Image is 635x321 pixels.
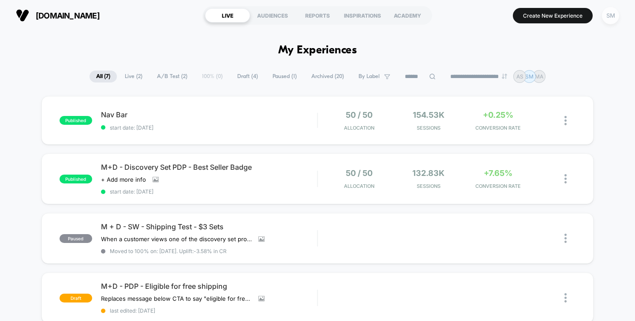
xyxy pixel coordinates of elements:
[340,8,385,22] div: INSPIRATIONS
[602,7,619,24] div: SM
[412,168,444,178] span: 132.83k
[90,71,117,82] span: All ( 7 )
[385,8,430,22] div: ACADEMY
[346,168,373,178] span: 50 / 50
[413,110,444,119] span: 154.53k
[278,44,357,57] h1: My Experiences
[525,73,534,80] p: SM
[101,295,252,302] span: Replaces message below CTA to say "eligible for free shipping" on all PDPs $50+ (US only)
[231,71,265,82] span: Draft ( 4 )
[305,71,351,82] span: Archived ( 20 )
[466,183,530,189] span: CONVERSION RATE
[266,71,303,82] span: Paused ( 1 )
[36,11,100,20] span: [DOMAIN_NAME]
[513,8,593,23] button: Create New Experience
[564,174,567,183] img: close
[118,71,149,82] span: Live ( 2 )
[516,73,523,80] p: AS
[150,71,194,82] span: A/B Test ( 2 )
[396,125,461,131] span: Sessions
[101,110,317,119] span: Nav Bar
[101,188,317,195] span: start date: [DATE]
[13,8,102,22] button: [DOMAIN_NAME]
[564,234,567,243] img: close
[101,222,317,231] span: M + D - SW - Shipping Test - $3 Sets
[599,7,622,25] button: SM
[502,74,507,79] img: end
[564,293,567,302] img: close
[101,124,317,131] span: start date: [DATE]
[344,125,374,131] span: Allocation
[101,282,317,291] span: M+D - PDP - Eligible for free shipping
[60,116,92,125] span: published
[205,8,250,22] div: LIVE
[60,234,92,243] span: paused
[535,73,543,80] p: MA
[101,307,317,314] span: last edited: [DATE]
[344,183,374,189] span: Allocation
[16,9,29,22] img: Visually logo
[101,235,252,243] span: When a customer views one of the discovery set products, the free shipping banner at the top is h...
[564,116,567,125] img: close
[483,110,513,119] span: +0.25%
[484,168,512,178] span: +7.65%
[60,294,92,302] span: draft
[101,176,146,183] span: + Add more info
[295,8,340,22] div: REPORTS
[110,248,227,254] span: Moved to 100% on: [DATE] . Uplift: -3.58% in CR
[101,163,317,172] span: M+D - Discovery Set PDP - Best Seller Badge
[396,183,461,189] span: Sessions
[359,73,380,80] span: By Label
[250,8,295,22] div: AUDIENCES
[466,125,530,131] span: CONVERSION RATE
[346,110,373,119] span: 50 / 50
[60,175,92,183] span: published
